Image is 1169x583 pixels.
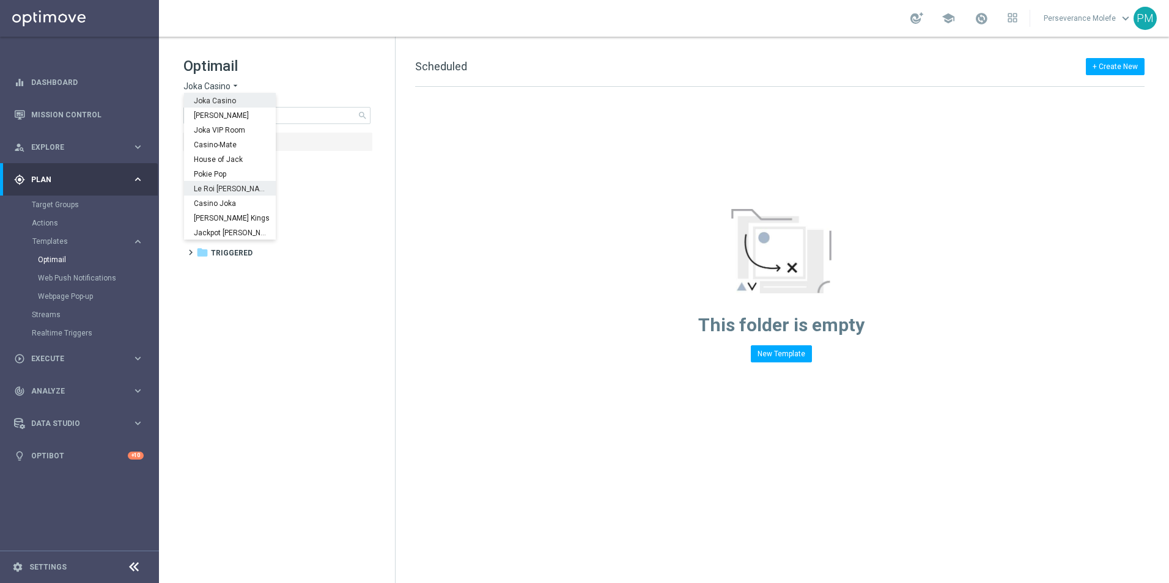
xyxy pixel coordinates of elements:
i: keyboard_arrow_right [132,417,144,429]
button: Templates keyboard_arrow_right [32,237,144,246]
span: Explore [31,144,132,151]
button: person_search Explore keyboard_arrow_right [13,142,144,152]
div: Analyze [14,386,132,397]
button: New Template [751,345,812,362]
div: Actions [32,214,158,232]
input: Search Template [183,107,371,124]
a: Webpage Pop-up [38,291,127,301]
div: Templates [32,238,132,245]
span: This folder is empty [698,314,865,335]
span: Analyze [31,387,132,395]
i: equalizer [14,77,25,88]
h1: Optimail [183,56,371,76]
div: Execute [14,353,132,364]
span: Triggered [211,248,253,258]
a: Dashboard [31,66,144,98]
i: keyboard_arrow_right [132,236,144,248]
a: Streams [32,310,127,320]
a: Optimail [38,255,127,265]
button: Joka Casino arrow_drop_down [183,81,240,92]
i: keyboard_arrow_right [132,174,144,185]
div: Dashboard [14,66,144,98]
a: Settings [29,563,67,571]
i: settings [12,562,23,573]
i: lightbulb [14,450,25,461]
div: Streams [32,306,158,324]
a: Optibot [31,439,128,472]
span: Data Studio [31,420,132,427]
div: Plan [14,174,132,185]
i: arrow_drop_down [230,81,240,92]
i: play_circle_outline [14,353,25,364]
a: Mission Control [31,98,144,131]
i: keyboard_arrow_right [132,385,144,397]
span: Templates [32,238,120,245]
div: Target Groups [32,196,158,214]
i: keyboard_arrow_right [132,353,144,364]
span: search [358,111,367,120]
button: Data Studio keyboard_arrow_right [13,419,144,428]
span: Scheduled [415,60,467,73]
span: Plan [31,176,132,183]
div: +10 [128,452,144,460]
i: keyboard_arrow_right [132,141,144,153]
a: Realtime Triggers [32,328,127,338]
a: Actions [32,218,127,228]
span: Joka Casino [183,81,230,92]
div: Mission Control [14,98,144,131]
i: gps_fixed [14,174,25,185]
div: Webpage Pop-up [38,287,158,306]
div: Optimail [38,251,158,269]
i: folder [196,246,208,258]
span: Execute [31,355,132,362]
span: school [942,12,955,25]
i: person_search [14,142,25,153]
a: Target Groups [32,200,127,210]
button: gps_fixed Plan keyboard_arrow_right [13,175,144,185]
div: Web Push Notifications [38,269,158,287]
span: keyboard_arrow_down [1119,12,1132,25]
div: PM [1134,7,1157,30]
button: equalizer Dashboard [13,78,144,87]
i: track_changes [14,386,25,397]
button: + Create New [1086,58,1145,75]
a: Web Push Notifications [38,273,127,283]
button: track_changes Analyze keyboard_arrow_right [13,386,144,396]
div: Explore [14,142,132,153]
button: lightbulb Optibot +10 [13,451,144,461]
div: Optibot [14,439,144,472]
div: Realtime Triggers [32,324,158,342]
button: Mission Control [13,110,144,120]
ng-dropdown-panel: Options list [184,93,276,240]
button: play_circle_outline Execute keyboard_arrow_right [13,354,144,364]
img: emptyStateManageTemplates.jpg [731,209,832,293]
div: Templates [32,232,158,306]
a: Perseverance Molefekeyboard_arrow_down [1042,9,1134,28]
div: Data Studio [14,418,132,429]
